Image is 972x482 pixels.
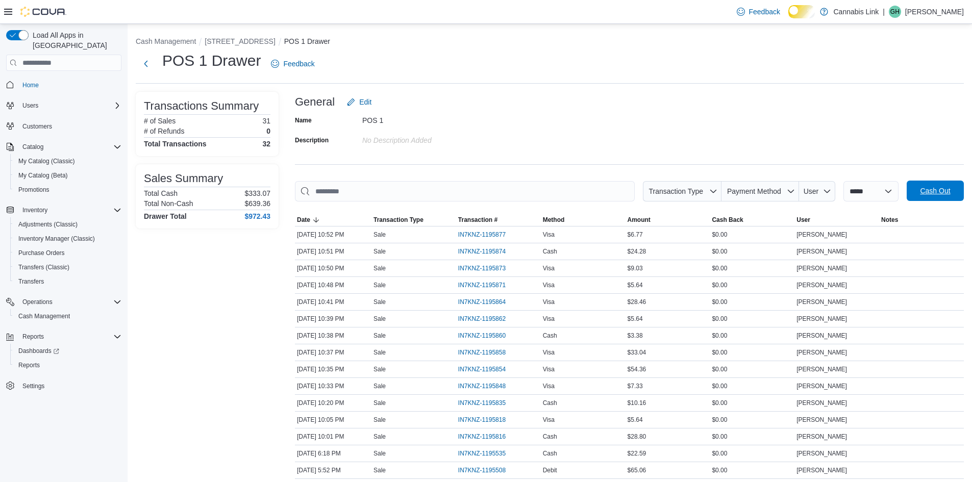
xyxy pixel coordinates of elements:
[373,399,386,407] p: Sale
[907,181,964,201] button: Cash Out
[628,399,646,407] span: $10.16
[14,155,121,167] span: My Catalog (Classic)
[2,77,126,92] button: Home
[543,449,557,458] span: Cash
[541,214,626,226] button: Method
[29,30,121,50] span: Load All Apps in [GEOGRAPHIC_DATA]
[733,2,784,22] a: Feedback
[14,310,74,322] a: Cash Management
[295,214,371,226] button: Date
[890,6,900,18] span: GH
[14,345,121,357] span: Dashboards
[710,430,794,443] div: $0.00
[2,203,126,217] button: Inventory
[796,416,847,424] span: [PERSON_NAME]
[18,99,42,112] button: Users
[18,79,43,91] a: Home
[205,37,275,45] button: [STREET_ADDRESS]
[799,181,835,201] button: User
[796,449,847,458] span: [PERSON_NAME]
[295,116,312,124] label: Name
[796,433,847,441] span: [PERSON_NAME]
[244,212,270,220] h4: $972.43
[14,247,121,259] span: Purchase Orders
[543,382,555,390] span: Visa
[22,81,39,89] span: Home
[543,348,555,357] span: Visa
[710,363,794,375] div: $0.00
[710,313,794,325] div: $0.00
[710,214,794,226] button: Cash Back
[6,73,121,420] nav: Complex example
[458,414,516,426] button: IN7KNZ-1195818
[458,430,516,443] button: IN7KNZ-1195816
[2,140,126,154] button: Catalog
[796,315,847,323] span: [PERSON_NAME]
[18,331,48,343] button: Reports
[543,416,555,424] span: Visa
[710,262,794,274] div: $0.00
[920,186,950,196] span: Cash Out
[14,233,99,245] a: Inventory Manager (Classic)
[14,261,73,273] a: Transfers (Classic)
[295,397,371,409] div: [DATE] 10:20 PM
[14,345,63,357] a: Dashboards
[458,313,516,325] button: IN7KNZ-1195862
[10,217,126,232] button: Adjustments (Classic)
[543,365,555,373] span: Visa
[14,218,82,231] a: Adjustments (Classic)
[458,216,497,224] span: Transaction #
[262,140,270,148] h4: 32
[458,447,516,460] button: IN7KNZ-1195535
[362,112,499,124] div: POS 1
[136,36,964,48] nav: An example of EuiBreadcrumbs
[295,346,371,359] div: [DATE] 10:37 PM
[710,346,794,359] div: $0.00
[628,382,643,390] span: $7.33
[18,120,121,133] span: Customers
[710,414,794,426] div: $0.00
[162,50,261,71] h1: POS 1 Drawer
[373,281,386,289] p: Sale
[295,96,335,108] h3: General
[543,399,557,407] span: Cash
[362,132,499,144] div: No Description added
[18,78,121,91] span: Home
[373,298,386,306] p: Sale
[881,216,898,224] span: Notes
[649,187,703,195] span: Transaction Type
[458,399,506,407] span: IN7KNZ-1195835
[458,380,516,392] button: IN7KNZ-1195848
[796,365,847,373] span: [PERSON_NAME]
[628,466,646,474] span: $65.06
[295,245,371,258] div: [DATE] 10:51 PM
[284,37,330,45] button: POS 1 Drawer
[295,136,329,144] label: Description
[373,216,423,224] span: Transaction Type
[266,127,270,135] p: 0
[18,141,47,153] button: Catalog
[788,18,789,19] span: Dark Mode
[628,433,646,441] span: $28.80
[22,382,44,390] span: Settings
[18,361,40,369] span: Reports
[458,247,506,256] span: IN7KNZ-1195874
[2,329,126,344] button: Reports
[458,281,506,289] span: IN7KNZ-1195871
[10,168,126,183] button: My Catalog (Beta)
[18,296,121,308] span: Operations
[14,275,48,288] a: Transfers
[710,229,794,241] div: $0.00
[295,229,371,241] div: [DATE] 10:52 PM
[244,199,270,208] p: $639.36
[458,262,516,274] button: IN7KNZ-1195873
[796,382,847,390] span: [PERSON_NAME]
[458,382,506,390] span: IN7KNZ-1195848
[295,363,371,375] div: [DATE] 10:35 PM
[543,264,555,272] span: Visa
[628,216,651,224] span: Amount
[10,232,126,246] button: Inventory Manager (Classic)
[883,6,885,18] p: |
[710,329,794,342] div: $0.00
[796,348,847,357] span: [PERSON_NAME]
